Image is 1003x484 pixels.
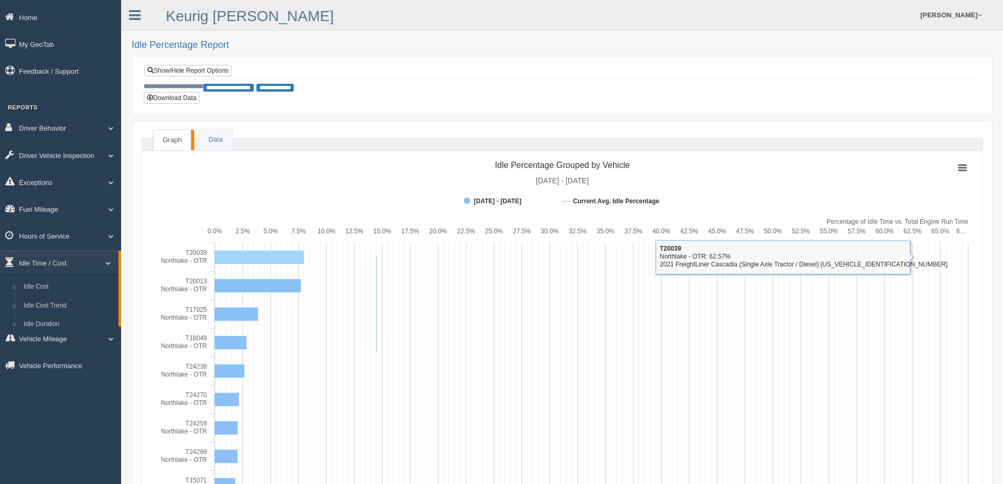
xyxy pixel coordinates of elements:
[132,40,992,51] h2: Idle Percentage Report
[185,278,207,285] tspan: T20013
[569,228,587,235] text: 32.5%
[820,228,838,235] text: 55.0%
[161,314,207,321] tspan: Northlake - OTR
[161,342,207,350] tspan: Northlake - OTR
[161,371,207,378] tspan: Northlake - OTR
[19,297,118,315] a: Idle Cost Trend
[931,228,949,235] text: 65.0%
[345,228,363,235] text: 12.5%
[792,228,810,235] text: 52.5%
[185,477,207,484] tspan: T15071
[144,92,200,104] button: Download Data
[708,228,726,235] text: 45.0%
[429,228,447,235] text: 20.0%
[680,228,698,235] text: 42.5%
[573,197,659,205] tspan: Current Avg. Idle Percentage
[161,456,207,463] tspan: Northlake - OTR
[876,228,893,235] text: 60.0%
[153,130,191,151] a: Graph
[161,399,207,407] tspan: Northlake - OTR
[185,448,207,456] tspan: T24269
[166,8,334,24] a: Keurig [PERSON_NAME]
[541,228,559,235] text: 30.0%
[185,334,207,342] tspan: T18049
[19,278,118,297] a: Idle Cost
[624,228,642,235] text: 37.5%
[597,228,614,235] text: 35.0%
[291,228,306,235] text: 7.5%
[736,228,754,235] text: 47.5%
[457,228,475,235] text: 22.5%
[827,218,969,225] tspan: Percentage of Idle Time vs. Total Engine Run Time
[185,391,207,399] tspan: T24270
[485,228,503,235] text: 25.0%
[185,249,207,256] tspan: T20039
[536,176,589,185] tspan: [DATE] - [DATE]
[848,228,866,235] text: 57.5%
[235,228,250,235] text: 2.5%
[161,285,207,293] tspan: Northlake - OTR
[956,228,966,235] tspan: 6…
[401,228,419,235] text: 17.5%
[161,428,207,435] tspan: Northlake - OTR
[185,363,207,370] tspan: T24238
[19,315,118,334] a: Idle Duration
[373,228,391,235] text: 15.0%
[199,129,232,151] a: Data
[495,161,630,170] tspan: Idle Percentage Grouped by Vehicle
[317,228,335,235] text: 10.0%
[144,65,232,76] a: Show/Hide Report Options
[513,228,531,235] text: 27.5%
[903,228,921,235] text: 62.5%
[207,228,222,235] text: 0.0%
[185,306,207,313] tspan: T17025
[764,228,782,235] text: 50.0%
[263,228,278,235] text: 5.0%
[185,420,207,427] tspan: T24259
[652,228,670,235] text: 40.0%
[474,197,521,205] tspan: [DATE] - [DATE]
[161,257,207,264] tspan: Northlake - OTR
